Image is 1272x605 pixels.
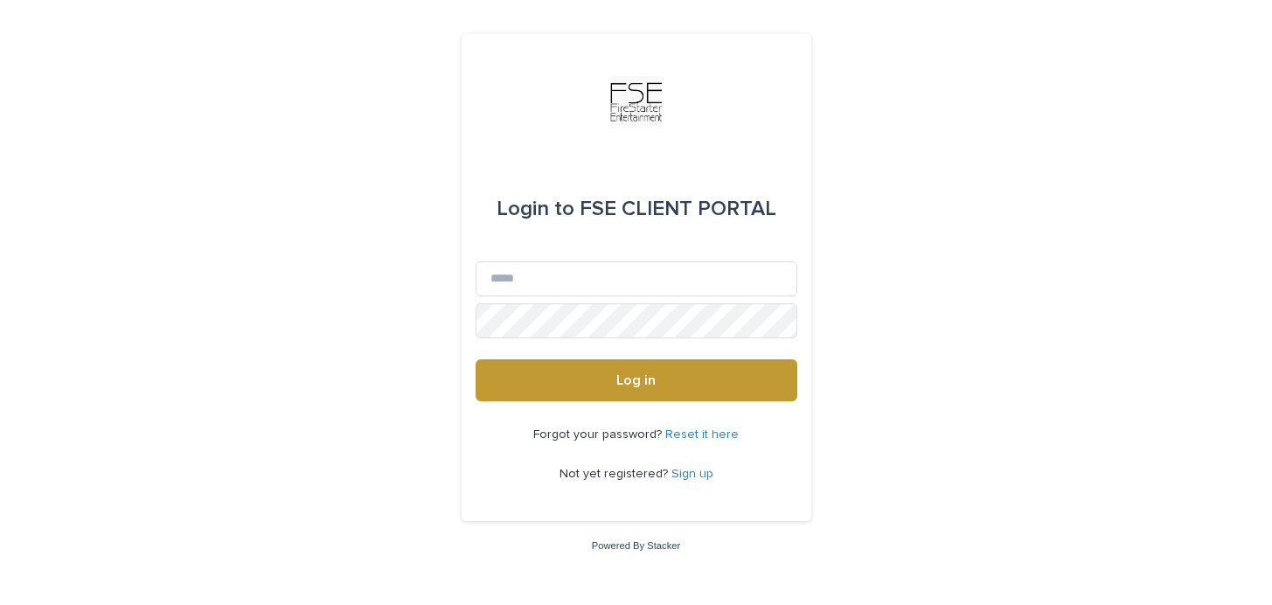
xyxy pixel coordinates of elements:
[610,76,663,129] img: Km9EesSdRbS9ajqhBzyo
[497,184,776,233] div: FSE CLIENT PORTAL
[616,373,656,387] span: Log in
[665,428,739,441] a: Reset it here
[592,540,680,551] a: Powered By Stacker
[476,359,797,401] button: Log in
[497,198,574,219] span: Login to
[671,468,713,480] a: Sign up
[560,468,671,480] span: Not yet registered?
[533,428,665,441] span: Forgot your password?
